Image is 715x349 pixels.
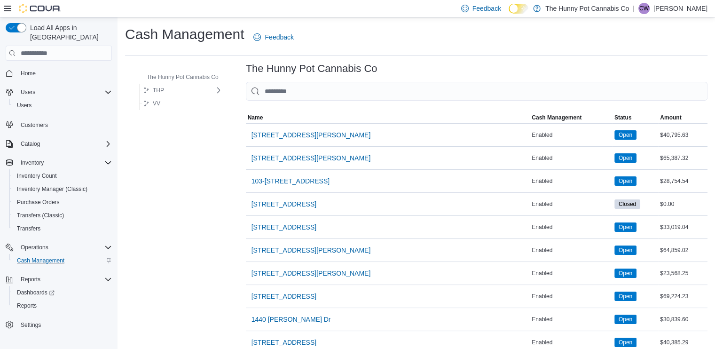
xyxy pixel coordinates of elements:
[21,159,44,167] span: Inventory
[153,87,164,94] span: THP
[19,4,61,13] img: Cova
[17,138,44,150] button: Catalog
[2,241,116,254] button: Operations
[530,222,613,233] div: Enabled
[13,300,112,311] span: Reports
[2,318,116,332] button: Settings
[17,87,39,98] button: Users
[619,223,632,231] span: Open
[13,223,112,234] span: Transfers
[248,241,375,260] button: [STREET_ADDRESS][PERSON_NAME]
[248,126,375,144] button: [STREET_ADDRESS][PERSON_NAME]
[251,176,330,186] span: 103-[STREET_ADDRESS]
[17,257,64,264] span: Cash Management
[21,140,40,148] span: Catalog
[17,172,57,180] span: Inventory Count
[9,222,116,235] button: Transfers
[619,177,632,185] span: Open
[134,71,222,83] button: The Hunny Pot Cannabis Co
[614,114,632,121] span: Status
[17,119,52,131] a: Customers
[2,273,116,286] button: Reports
[17,67,112,79] span: Home
[153,100,160,107] span: VV
[17,274,112,285] span: Reports
[658,314,707,325] div: $30,839.60
[658,245,707,256] div: $64,859.02
[530,112,613,123] button: Cash Management
[17,87,112,98] span: Users
[251,153,371,163] span: [STREET_ADDRESS][PERSON_NAME]
[17,225,40,232] span: Transfers
[13,100,35,111] a: Users
[633,3,635,14] p: |
[17,212,64,219] span: Transfers (Classic)
[17,274,44,285] button: Reports
[619,269,632,278] span: Open
[545,3,629,14] p: The Hunny Pot Cannabis Co
[147,73,219,81] span: The Hunny Pot Cannabis Co
[530,175,613,187] div: Enabled
[9,254,116,267] button: Cash Management
[614,130,636,140] span: Open
[614,292,636,301] span: Open
[658,198,707,210] div: $0.00
[246,82,707,101] input: This is a search bar. As you type, the results lower in the page will automatically filter.
[140,98,164,109] button: VV
[619,315,632,324] span: Open
[13,183,91,195] a: Inventory Manager (Classic)
[614,176,636,186] span: Open
[251,246,371,255] span: [STREET_ADDRESS][PERSON_NAME]
[17,157,112,168] span: Inventory
[2,118,116,131] button: Customers
[21,321,41,329] span: Settings
[248,218,320,237] button: [STREET_ADDRESS]
[9,209,116,222] button: Transfers (Classic)
[251,338,316,347] span: [STREET_ADDRESS]
[13,183,112,195] span: Inventory Manager (Classic)
[619,200,636,208] span: Closed
[17,138,112,150] span: Catalog
[639,3,649,14] span: CW
[251,269,371,278] span: [STREET_ADDRESS][PERSON_NAME]
[614,222,636,232] span: Open
[21,88,35,96] span: Users
[509,4,528,14] input: Dark Mode
[248,195,320,214] button: [STREET_ADDRESS]
[251,199,316,209] span: [STREET_ADDRESS]
[248,172,334,190] button: 103-[STREET_ADDRESS]
[13,197,112,208] span: Purchase Orders
[2,86,116,99] button: Users
[619,292,632,301] span: Open
[9,169,116,182] button: Inventory Count
[658,222,707,233] div: $33,019.04
[614,246,636,255] span: Open
[658,175,707,187] div: $28,754.54
[13,170,112,182] span: Inventory Count
[21,121,48,129] span: Customers
[660,114,681,121] span: Amount
[251,315,331,324] span: 1440 [PERSON_NAME] Dr
[530,198,613,210] div: Enabled
[614,269,636,278] span: Open
[619,154,632,162] span: Open
[17,157,47,168] button: Inventory
[2,137,116,151] button: Catalog
[17,68,39,79] a: Home
[125,25,244,44] h1: Cash Management
[658,112,707,123] button: Amount
[9,299,116,312] button: Reports
[2,156,116,169] button: Inventory
[246,63,377,74] h3: The Hunny Pot Cannabis Co
[13,255,68,266] a: Cash Management
[472,4,501,13] span: Feedback
[530,152,613,164] div: Enabled
[251,222,316,232] span: [STREET_ADDRESS]
[17,102,31,109] span: Users
[530,245,613,256] div: Enabled
[653,3,707,14] p: [PERSON_NAME]
[17,198,60,206] span: Purchase Orders
[251,130,371,140] span: [STREET_ADDRESS][PERSON_NAME]
[17,119,112,130] span: Customers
